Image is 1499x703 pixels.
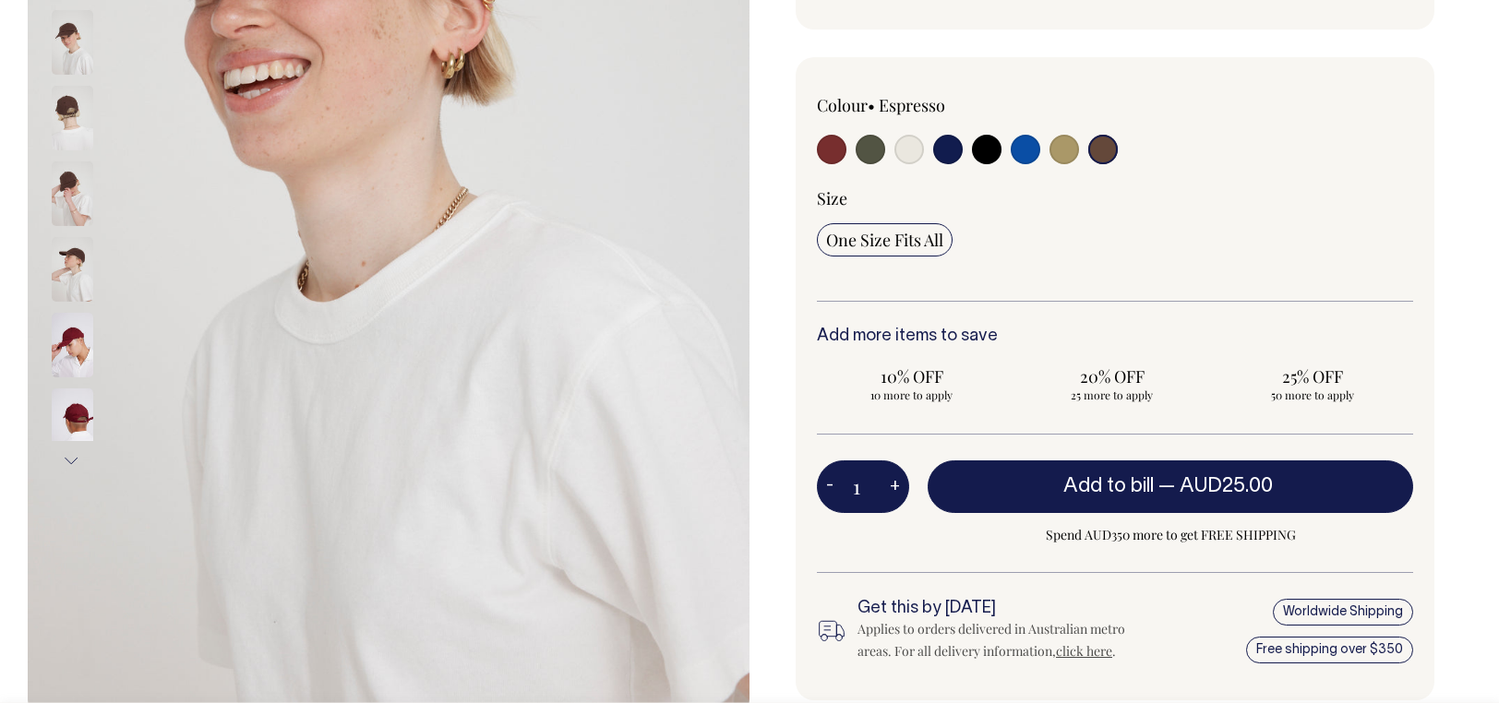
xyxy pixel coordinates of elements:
img: espresso [52,161,93,226]
label: Espresso [879,94,945,116]
span: 25 more to apply [1026,387,1197,402]
img: burgundy [52,388,93,453]
span: 25% OFF [1228,365,1398,387]
span: • [868,94,875,116]
img: espresso [52,86,93,150]
button: - [817,469,843,506]
div: Size [817,187,1413,209]
h6: Add more items to save [817,328,1413,346]
img: espresso [52,237,93,302]
div: Colour [817,94,1055,116]
span: 10 more to apply [826,387,997,402]
button: + [881,469,909,506]
span: Spend AUD350 more to get FREE SHIPPING [928,524,1413,546]
input: 10% OFF 10 more to apply [817,360,1006,408]
img: burgundy [52,313,93,377]
input: One Size Fits All [817,223,953,256]
span: AUD25.00 [1180,477,1273,495]
span: 20% OFF [1026,365,1197,387]
div: Applies to orders delivered in Australian metro areas. For all delivery information, . [857,618,1142,662]
span: One Size Fits All [826,229,943,251]
a: click here [1056,642,1112,660]
img: espresso [52,10,93,75]
h6: Get this by [DATE] [857,600,1142,618]
input: 25% OFF 50 more to apply [1218,360,1408,408]
span: Add to bill [1063,477,1154,495]
span: 10% OFF [826,365,997,387]
input: 20% OFF 25 more to apply [1017,360,1206,408]
button: Add to bill —AUD25.00 [928,460,1413,512]
span: — [1158,477,1277,495]
span: 50 more to apply [1228,387,1398,402]
button: Next [58,440,86,482]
